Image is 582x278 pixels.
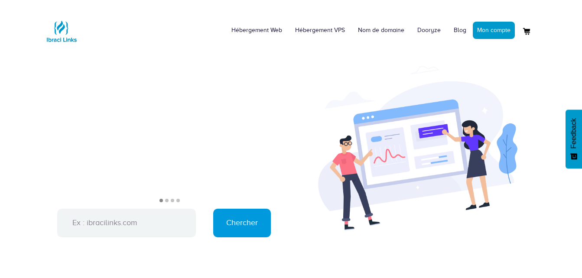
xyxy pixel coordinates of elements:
[44,6,79,48] a: Logo Ibraci Links
[351,17,411,43] a: Nom de domaine
[225,17,289,43] a: Hébergement Web
[289,17,351,43] a: Hébergement VPS
[447,17,473,43] a: Blog
[566,110,582,168] button: Feedback - Afficher l’enquête
[44,14,79,48] img: Logo Ibraci Links
[213,209,271,237] input: Chercher
[570,118,578,149] span: Feedback
[473,22,515,39] a: Mon compte
[411,17,447,43] a: Dooryze
[57,209,196,237] input: Ex : ibracilinks.com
